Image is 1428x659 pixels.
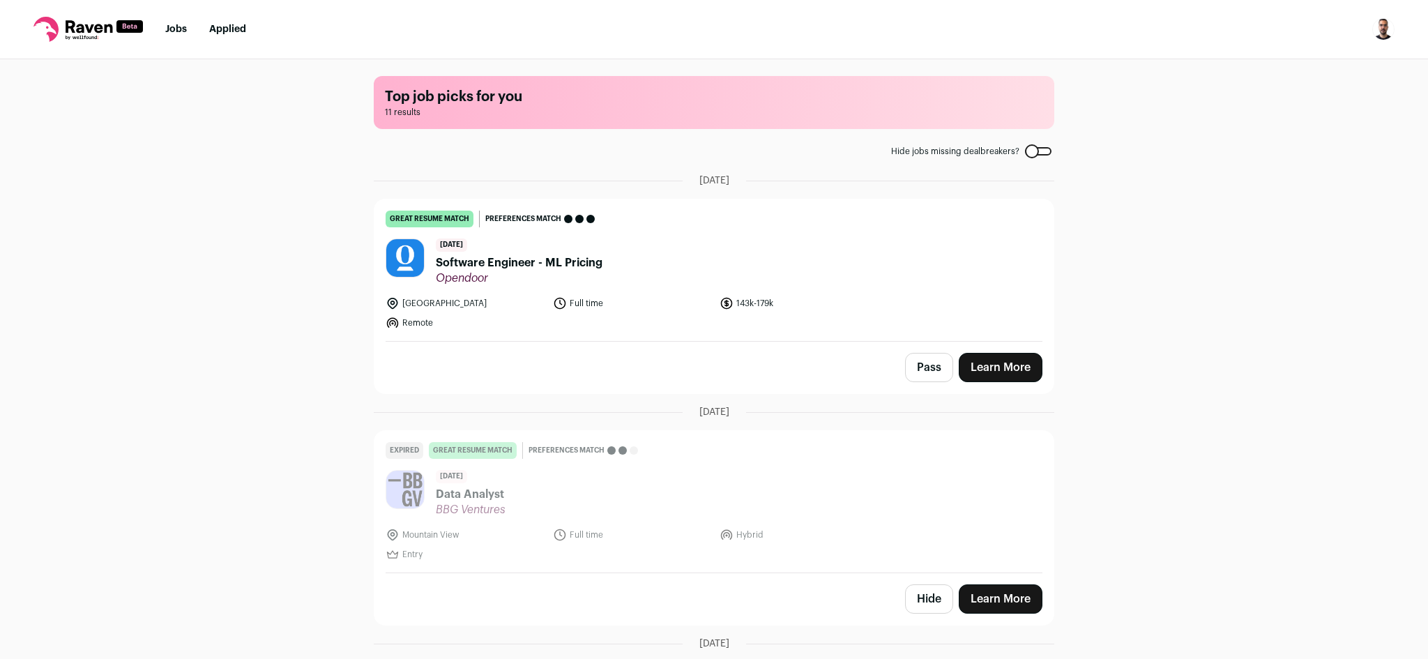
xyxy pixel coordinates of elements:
[959,584,1042,614] a: Learn More
[386,239,424,277] img: 4829328493569fea8836fd72c377837ff91582af6e8e62408d6d46e5ca090eeb.jpg
[436,470,467,483] span: [DATE]
[436,255,602,271] span: Software Engineer - ML Pricing
[529,444,605,457] span: Preferences match
[386,296,545,310] li: [GEOGRAPHIC_DATA]
[165,24,187,34] a: Jobs
[374,431,1054,573] a: Expired great resume match Preferences match [DATE] Data Analyst BBG Ventures Mountain View Full ...
[553,528,712,542] li: Full time
[720,296,879,310] li: 143k-179k
[485,212,561,226] span: Preferences match
[1372,18,1395,40] img: 19009556-medium_jpg
[905,584,953,614] button: Hide
[386,211,473,227] div: great resume match
[1372,18,1395,40] button: Open dropdown
[374,199,1054,341] a: great resume match Preferences match [DATE] Software Engineer - ML Pricing Opendoor [GEOGRAPHIC_D...
[436,486,506,503] span: Data Analyst
[386,528,545,542] li: Mountain View
[905,353,953,382] button: Pass
[436,503,506,517] span: BBG Ventures
[386,471,424,508] img: 0f8af88ea6768f0e4c79cbcb8238c840601db4e9ceb59d4d69172479c0deb324.jpg
[891,146,1019,157] span: Hide jobs missing dealbreakers?
[385,87,1043,107] h1: Top job picks for you
[699,174,729,188] span: [DATE]
[386,547,545,561] li: Entry
[720,528,879,542] li: Hybrid
[385,107,1043,118] span: 11 results
[429,442,517,459] div: great resume match
[436,271,602,285] span: Opendoor
[386,442,423,459] div: Expired
[209,24,246,34] a: Applied
[959,353,1042,382] a: Learn More
[553,296,712,310] li: Full time
[699,405,729,419] span: [DATE]
[699,637,729,651] span: [DATE]
[436,238,467,252] span: [DATE]
[386,316,545,330] li: Remote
